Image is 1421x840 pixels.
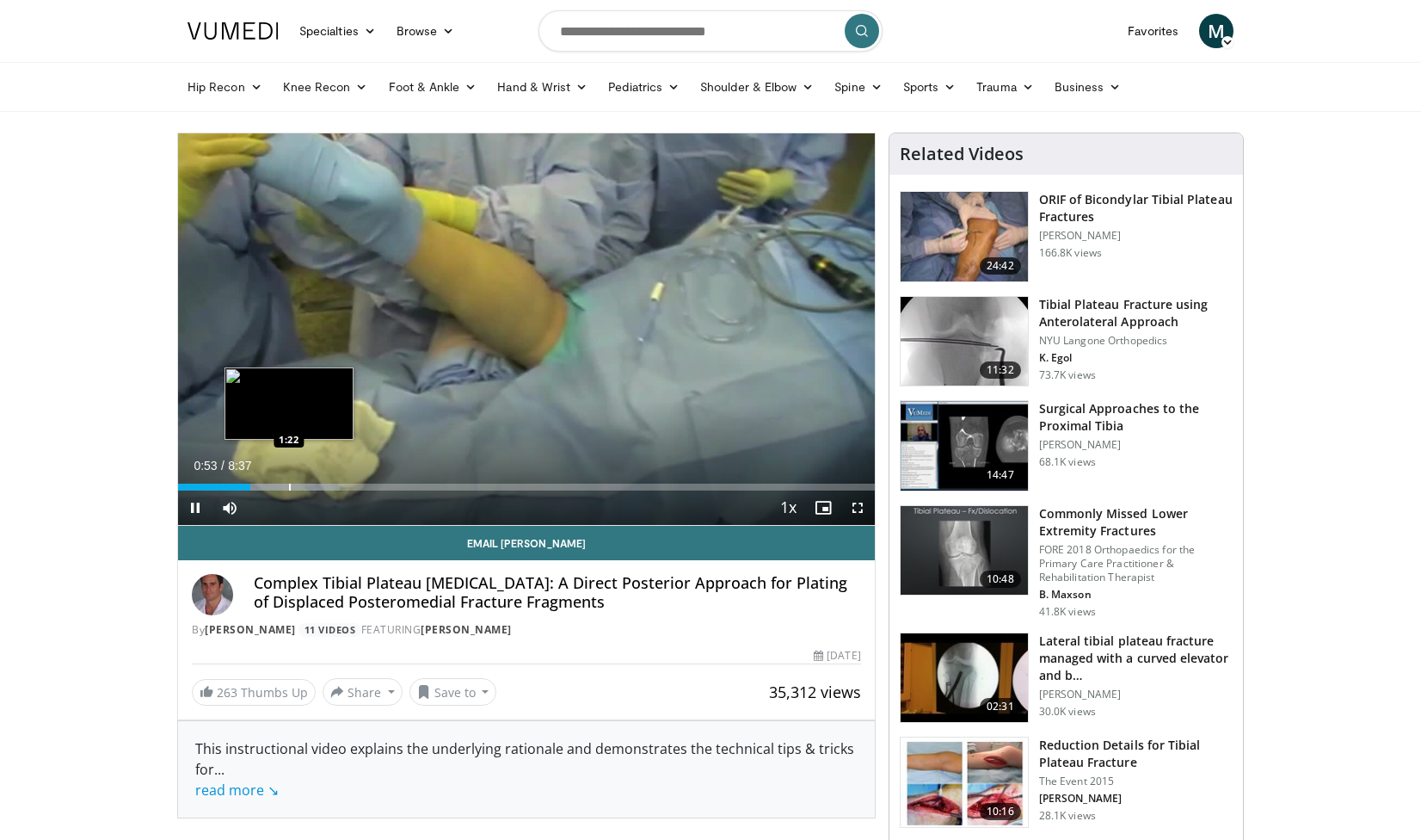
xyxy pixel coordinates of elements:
[980,803,1021,820] span: 10:16
[188,22,279,40] img: VuMedi Logo
[900,505,1233,619] a: 10:48 Commonly Missed Lower Extremity Fractures FORE 2018 Orthopaedics for the Primary Care Pract...
[205,622,296,637] a: [PERSON_NAME]
[1039,334,1233,348] p: NYU Langone Orthopedics
[1039,688,1233,701] p: [PERSON_NAME]
[806,491,840,525] button: Enable picture-in-picture mode
[1039,229,1233,243] p: [PERSON_NAME]
[178,484,875,491] div: Progress Bar
[195,738,858,800] div: This instructional video explains the underlying rationale and demonstrates the technical tips & ...
[893,70,967,104] a: Sports
[178,526,875,560] a: Email [PERSON_NAME]
[772,491,806,525] button: Playback Rate
[901,633,1028,723] img: ssCKXnGZZaxxNNa35hMDoxOjBvO2OFFA_1.150x105_q85_crop-smart_upscale.jpg
[901,738,1028,827] img: a8bbbc17-ed6f-4c2b-b210-6e13634d311f.150x105_q85_crop-smart_upscale.jpg
[1039,505,1233,540] h3: Commonly Missed Lower Extremity Fractures
[1199,14,1233,48] a: M
[1039,368,1096,382] p: 73.7K views
[178,133,875,526] video-js: Video Player
[1039,543,1233,584] p: FORE 2018 Orthopaedics for the Primary Care Practitioner & Rehabilitation Therapist
[178,491,212,525] button: Pause
[980,466,1021,484] span: 14:47
[1044,70,1132,104] a: Business
[901,506,1028,596] img: 4aa379b6-386c-4fb5-93ee-de5617843a87.150x105_q85_crop-smart_upscale.jpg
[1039,605,1096,619] p: 41.8K views
[900,737,1233,828] a: 10:16 Reduction Details for Tibial Plateau Fracture The Event 2015 [PERSON_NAME] 28.1K views
[1039,246,1102,260] p: 166.8K views
[1039,191,1233,225] h3: ORIF of Bicondylar Tibial Plateau Fractures
[221,459,225,472] span: /
[409,678,497,706] button: Save to
[1117,14,1189,48] a: Favorites
[273,70,378,104] a: Knee Recon
[966,70,1044,104] a: Trauma
[1039,809,1096,823] p: 28.1K views
[900,144,1024,164] h4: Related Videos
[980,257,1021,275] span: 24:42
[598,70,690,104] a: Pediatrics
[1039,792,1233,806] p: [PERSON_NAME]
[1039,296,1233,330] h3: Tibial Plateau Fracture using Anterolateral Approach
[212,491,247,525] button: Mute
[386,14,465,48] a: Browse
[824,70,892,104] a: Spine
[980,698,1021,715] span: 02:31
[900,191,1233,282] a: 24:42 ORIF of Bicondylar Tibial Plateau Fractures [PERSON_NAME] 166.8K views
[192,679,316,706] a: 263 Thumbs Up
[378,70,488,104] a: Foot & Ankle
[177,70,273,104] a: Hip Recon
[1039,737,1233,771] h3: Reduction Details for Tibial Plateau Fracture
[840,491,875,525] button: Fullscreen
[980,571,1021,588] span: 10:48
[1039,588,1233,602] p: B. Maxson
[1039,705,1096,719] p: 30.0K views
[769,682,861,702] span: 35,312 views
[225,367,354,440] img: image.jpeg
[217,684,237,701] span: 263
[195,760,279,800] span: ...
[901,297,1028,386] img: 9nZFQMepuQiumqNn4xMDoxOjBzMTt2bJ.150x105_q85_crop-smart_upscale.jpg
[254,574,861,611] h4: Complex Tibial Plateau [MEDICAL_DATA]: A Direct Posterior Approach for Plating of Displaced Poste...
[1039,775,1233,788] p: The Event 2015
[487,70,598,104] a: Hand & Wrist
[195,781,279,800] a: read more ↘
[814,648,860,664] div: [DATE]
[192,622,861,638] div: By FEATURING
[901,192,1028,281] img: Levy_Tib_Plat_100000366_3.jpg.150x105_q85_crop-smart_upscale.jpg
[194,459,217,472] span: 0:53
[690,70,824,104] a: Shoulder & Elbow
[289,14,386,48] a: Specialties
[1039,438,1233,452] p: [PERSON_NAME]
[538,10,883,52] input: Search topics, interventions
[1039,400,1233,435] h3: Surgical Approaches to the Proximal Tibia
[298,623,361,638] a: 11 Videos
[900,633,1233,724] a: 02:31 Lateral tibial plateau fracture managed with a curved elevator and b… [PERSON_NAME] 30.0K v...
[323,678,403,706] button: Share
[192,574,233,615] img: Avatar
[1039,351,1233,365] p: K. Egol
[901,401,1028,491] img: DA_UIUPltOAJ8wcH4xMDoxOjB1O8AjAz.150x105_q85_crop-smart_upscale.jpg
[421,622,512,637] a: [PERSON_NAME]
[228,459,251,472] span: 8:37
[980,361,1021,379] span: 11:32
[900,400,1233,491] a: 14:47 Surgical Approaches to the Proximal Tibia [PERSON_NAME] 68.1K views
[1039,633,1233,684] h3: Lateral tibial plateau fracture managed with a curved elevator and b…
[900,296,1233,387] a: 11:32 Tibial Plateau Fracture using Anterolateral Approach NYU Langone Orthopedics K. Egol 73.7K ...
[1039,455,1096,469] p: 68.1K views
